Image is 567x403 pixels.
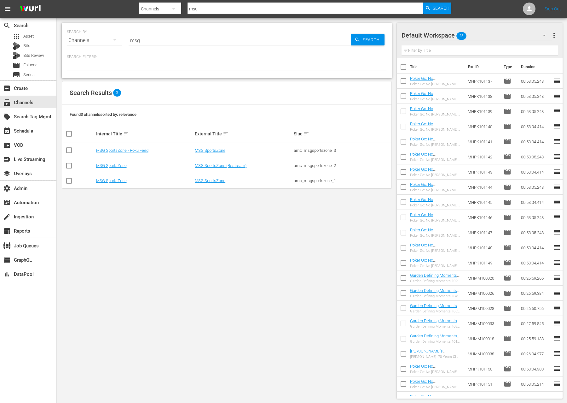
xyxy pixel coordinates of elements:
span: reorder [553,350,561,357]
th: Ext. ID [464,58,500,76]
span: reorder [553,77,561,85]
a: Poker Go: No [PERSON_NAME] No Future 209: Episode 9 [410,152,459,166]
span: Bits [23,43,30,49]
div: amc_msgsportszone_3 [294,148,391,153]
span: more_vert [550,32,558,39]
span: VOD [3,141,11,149]
span: 3 [113,89,121,97]
span: Search Tag Mgmt [3,113,11,121]
td: 00:25:59.138 [518,331,553,346]
div: Poker Go: No [PERSON_NAME] No Future 209: Episode 9 [410,158,462,162]
a: Garden Defining Moments 01: The LJ 4-Point Play [410,273,460,282]
span: reorder [553,335,561,342]
a: MSG SportsZone [195,178,225,183]
th: Duration [517,58,555,76]
button: Search [351,34,385,45]
div: Garden Defining Moments 108: 1973 Eastern Conference Finals [410,324,462,329]
a: Poker Go: No [PERSON_NAME] No Future 214: Episode 14 [410,228,459,242]
span: Search [433,3,449,14]
span: sort [123,131,129,137]
td: MHMM100020 [465,270,501,286]
div: Poker Go: No [PERSON_NAME] No Future 207: Episode 7 [410,127,462,132]
a: Poker Go: No [PERSON_NAME] No Future 301: Episode 1 [410,364,459,378]
a: Garden Defining Moments 101: The Dunk [410,334,460,343]
span: reorder [553,213,561,221]
span: reorder [553,395,561,403]
span: Automation [3,199,11,206]
span: Episode [504,335,511,342]
a: Poker Go: No [PERSON_NAME] No Future 210: Episode 10 [410,167,459,181]
span: reorder [553,198,561,206]
span: Create [3,85,11,92]
span: Episode [504,168,511,176]
a: Poker Go: No [PERSON_NAME] No Future 213: Episode 13 [410,212,459,227]
td: 00:53:04.414 [518,119,553,134]
td: 00:53:04.414 [518,164,553,180]
div: Poker Go: No [PERSON_NAME] No Future 208: Episode 8 [410,143,462,147]
div: Garden Defining Moments 101: The Dunk [410,340,462,344]
a: Poker Go: No [PERSON_NAME] No Future 212: Episode 12 [410,197,459,211]
span: Bits Review [23,52,44,59]
a: MSG SportsZone [195,148,225,153]
div: Poker Go: No [PERSON_NAME] No Future 214: Episode 14 [410,234,462,238]
a: MSG SportsZone [96,178,127,183]
div: Poker Go: No [PERSON_NAME] No Future 301: Episode 1 [410,370,462,374]
span: Episode [13,62,20,69]
span: sort [223,131,229,137]
span: Series [13,71,20,79]
span: reorder [553,92,561,100]
td: 00:26:50.756 [518,301,553,316]
span: Episode [504,320,511,327]
span: sort [304,131,309,137]
span: Episode [504,138,511,145]
span: Schedule [3,127,11,135]
a: Poker Go: No [PERSON_NAME] No Future 211: Episode 11 [410,182,459,196]
div: amc_msgsportszone_1 [294,178,391,183]
span: Series [23,72,35,78]
td: MHPK101149 [465,255,501,270]
span: reorder [553,259,561,266]
span: reorder [553,274,561,282]
td: MHPK101151 [465,376,501,392]
div: [PERSON_NAME]: 70 Years Of Cool: [PERSON_NAME]'S [US_STATE] [410,355,462,359]
span: reorder [553,319,561,327]
span: Asset [13,33,20,40]
span: GraphQL [3,256,11,264]
th: Type [500,58,517,76]
span: Episode [504,123,511,130]
span: Reports [3,227,11,235]
td: 00:27:59.845 [518,316,553,331]
span: Episode [504,229,511,236]
a: Poker Go: No [PERSON_NAME] No Future 204: Episode 4 [410,76,459,90]
div: Slug [294,130,391,138]
td: 00:53:05.248 [518,74,553,89]
div: Garden Defining Moments 105: [PERSON_NAME] Put Back [410,309,462,313]
span: Live Streaming [3,156,11,163]
div: Default Workspace [402,27,552,44]
span: 26 [456,29,466,43]
span: Episode [504,380,511,388]
div: Poker Go: No [PERSON_NAME] No Future 204: Episode 4 [410,82,462,86]
div: External Title [195,130,292,138]
td: 00:53:04.414 [518,255,553,270]
a: Poker Go: No [PERSON_NAME] No Future 215: Episode 15 [410,243,459,257]
a: Garden Defining Moments 104: 70's Knicks [410,288,460,298]
td: 00:26:59.265 [518,270,553,286]
img: ans4CAIJ8jUAAAAAAAAAAAAAAAAAAAAAAAAgQb4GAAAAAAAAAAAAAAAAAAAAAAAAJMjXAAAAAAAAAAAAAAAAAAAAAAAAgAT5G... [15,2,45,16]
span: Search [3,22,11,29]
td: MHPK101150 [465,361,501,376]
td: MHPK101139 [465,104,501,119]
span: Episode [504,92,511,100]
a: Poker Go: No [PERSON_NAME] No Future 216: Episode 16 [410,258,459,272]
div: Channels [67,32,122,49]
td: MHPK101143 [465,164,501,180]
td: 00:53:04.414 [518,134,553,149]
div: Poker Go: No [PERSON_NAME] No Future 213: Episode 13 [410,218,462,222]
span: menu [4,5,11,13]
div: Bits [13,42,20,50]
span: reorder [553,304,561,312]
span: reorder [553,122,561,130]
td: 00:53:05.248 [518,104,553,119]
span: Overlays [3,170,11,177]
td: 00:53:05.214 [518,376,553,392]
